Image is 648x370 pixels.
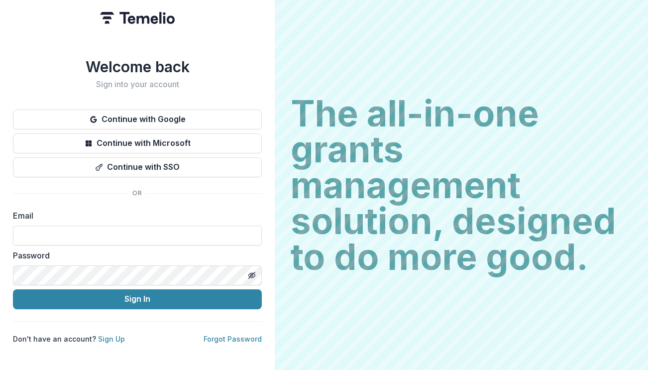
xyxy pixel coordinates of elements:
[98,335,125,343] a: Sign Up
[13,210,256,222] label: Email
[13,157,262,177] button: Continue with SSO
[13,334,125,344] p: Don't have an account?
[204,335,262,343] a: Forgot Password
[13,133,262,153] button: Continue with Microsoft
[13,289,262,309] button: Sign In
[100,12,175,24] img: Temelio
[13,80,262,89] h2: Sign into your account
[244,267,260,283] button: Toggle password visibility
[13,58,262,76] h1: Welcome back
[13,110,262,129] button: Continue with Google
[13,249,256,261] label: Password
